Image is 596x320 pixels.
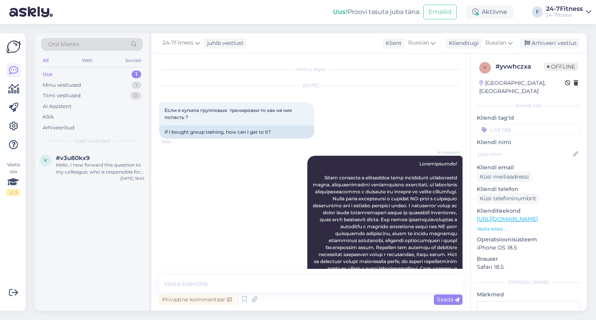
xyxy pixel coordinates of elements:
div: Web [80,55,94,65]
button: Emailid [423,5,457,19]
span: v [44,157,47,163]
p: Märkmed [477,291,580,299]
div: [PERSON_NAME] [477,279,580,286]
span: y [483,65,487,71]
p: iPhone OS 18.5 [477,244,580,252]
span: 19:05 [161,139,191,145]
div: Küsi telefoninumbrit [477,193,539,204]
p: Kliendi tag'id [477,114,580,122]
div: [DATE] [159,82,463,89]
div: F [532,7,543,17]
div: juhib vestlust [204,39,244,47]
p: Klienditeekond [477,207,580,215]
a: 24-7Fitness24-7fitness [546,6,591,18]
div: [DATE] 18:45 [120,175,144,181]
div: AI Assistent [43,103,71,110]
a: [URL][DOMAIN_NAME] [477,215,538,222]
b: Uus! [333,8,348,15]
span: Saada [437,296,459,303]
div: 1 [132,71,141,78]
div: 1 [132,81,141,89]
div: Privaatne kommentaar [159,294,235,305]
span: Offline [544,62,578,71]
div: # yvwhczxa [496,62,544,71]
p: Kliendi nimi [477,138,580,146]
span: #v3u80kx9 [56,155,90,162]
p: Brauser [477,255,580,263]
span: AI Assistent [431,150,460,155]
div: [GEOGRAPHIC_DATA], [GEOGRAPHIC_DATA] [479,79,565,95]
div: All [41,55,50,65]
span: Russian [408,39,429,47]
span: Uued vestlused [74,138,110,145]
div: 24-7fitness [546,12,583,18]
div: Arhiveeritud [43,124,74,132]
div: Minu vestlused [43,81,81,89]
p: Vaata edasi ... [477,225,580,232]
p: Kliendi email [477,163,580,172]
span: 24-7Fitness [163,39,194,47]
div: Hello, I now forward this question to my colleague, who is responsible for this. The reply will b... [56,162,144,175]
input: Lisa tag [477,124,580,135]
div: 0 [130,92,141,100]
p: Safari 18.5 [477,263,580,271]
input: Lisa nimi [477,150,572,158]
div: Aktiivne [466,5,513,19]
div: 2 / 3 [6,189,20,196]
div: Kliendi info [477,102,580,109]
div: Vaata siia [6,161,20,196]
div: Arhiveeri vestlus [520,38,580,48]
div: Proovi tasuta juba täna: [333,7,420,17]
div: Kõik [43,113,54,121]
div: 24-7Fitness [546,6,583,12]
p: Kliendi telefon [477,185,580,193]
span: Если я купила групповые тренировки то как на них попасть ? [165,107,293,120]
div: If I bought group training, how can I get to it? [159,126,314,139]
div: Vestlus algas [159,66,463,73]
img: Askly Logo [6,40,21,54]
div: Klient [383,39,402,47]
p: Operatsioonisüsteem [477,236,580,244]
div: Küsi meiliaadressi [477,172,532,182]
div: Uus [43,71,53,78]
span: Russian [485,39,506,47]
div: Klienditugi [446,39,479,47]
div: Tiimi vestlused [43,92,81,100]
span: Otsi kliente [48,40,79,48]
div: Socials [124,55,143,65]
